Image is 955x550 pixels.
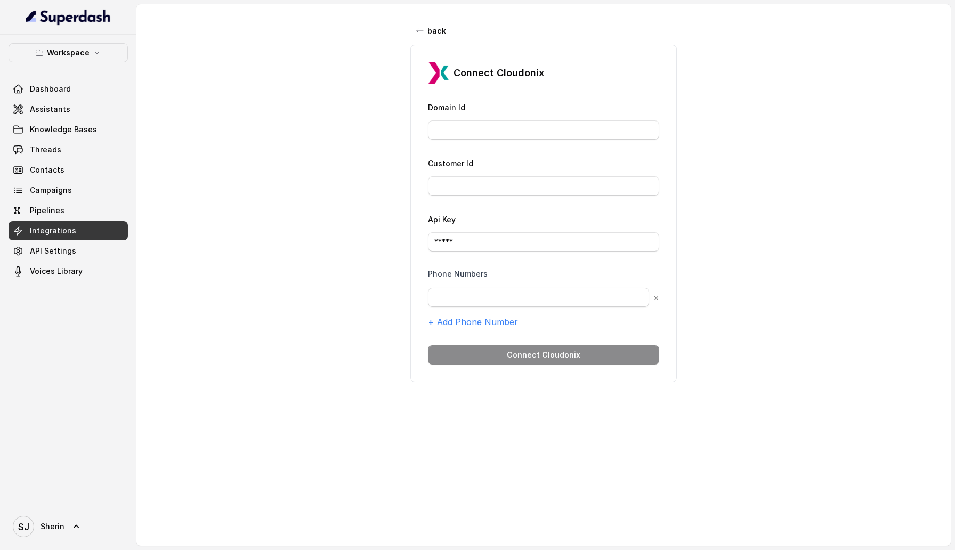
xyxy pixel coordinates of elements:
label: Api Key [428,215,456,224]
span: Assistants [30,104,70,115]
a: Threads [9,140,128,159]
button: Connect Cloudonix [428,345,659,365]
span: Integrations [30,225,76,236]
span: Knowledge Bases [30,124,97,135]
span: Campaigns [30,185,72,196]
span: Sherin [41,521,64,532]
a: Dashboard [9,79,128,99]
a: Pipelines [9,201,128,220]
button: × [653,291,659,304]
span: API Settings [30,246,76,256]
span: Contacts [30,165,64,175]
label: Phone Numbers [428,269,488,279]
span: Threads [30,144,61,155]
a: Assistants [9,100,128,119]
a: Knowledge Bases [9,120,128,139]
span: Dashboard [30,84,71,94]
a: Sherin [9,512,128,541]
a: Contacts [9,160,128,180]
a: Voices Library [9,262,128,281]
label: Customer Id [428,159,473,168]
img: light.svg [26,9,111,26]
a: API Settings [9,241,128,261]
button: back [410,21,452,41]
a: Campaigns [9,181,128,200]
button: Workspace [9,43,128,62]
h1: Connect Cloudonix [454,64,544,82]
text: SJ [18,521,29,532]
p: Workspace [47,46,90,59]
a: Integrations [9,221,128,240]
img: LzEnlUgADIwsuYwsTIxNLkxQDEyBEgDTDZAMjs1Qgy9jUyMTMxBzEB8uASKBKLgDqFxF08kI1lQAAAABJRU5ErkJggg== [428,62,449,84]
span: Voices Library [30,266,83,277]
label: Domain Id [428,103,465,112]
span: Pipelines [30,205,64,216]
button: + Add Phone Number [428,316,518,328]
